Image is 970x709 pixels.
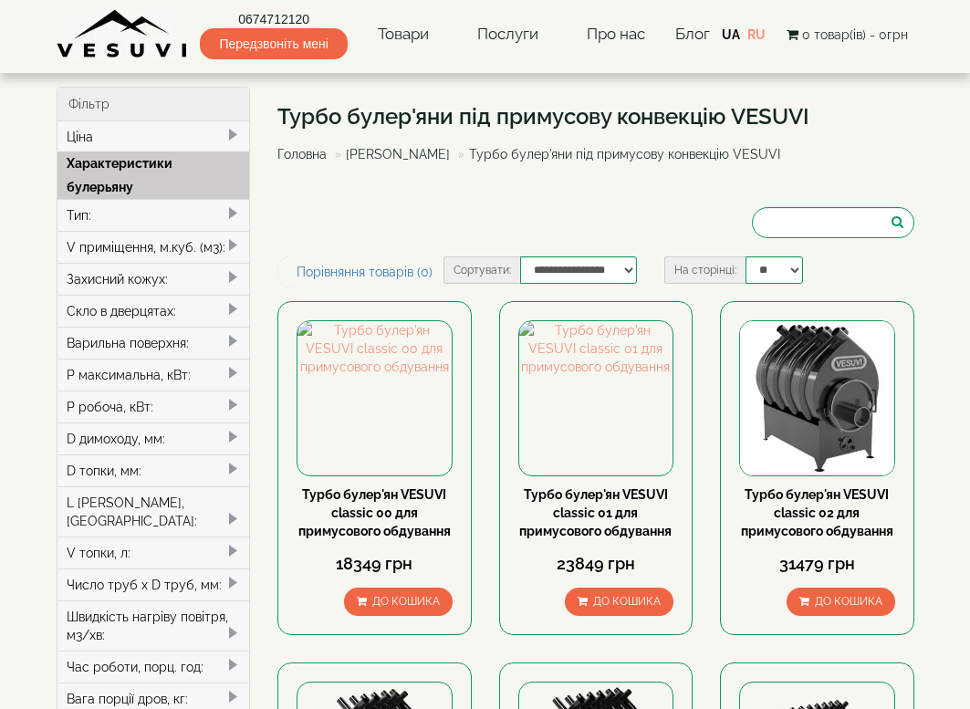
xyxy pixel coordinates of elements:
[519,487,672,538] a: Турбо булер'ян VESUVI classic 01 для примусового обдування
[57,359,250,391] div: P максимальна, кВт:
[57,568,250,600] div: Число труб x D труб, мм:
[802,27,908,42] span: 0 товар(ів) - 0грн
[593,595,661,608] span: До кошика
[519,321,673,475] img: Турбо булер'ян VESUVI classic 01 для примусового обдування
[739,552,895,576] div: 31479 грн
[298,487,451,538] a: Турбо булер'ян VESUVI classic 00 для примусового обдування
[518,552,674,576] div: 23849 грн
[277,256,452,287] a: Порівняння товарів (0)
[722,27,740,42] a: UA
[360,14,447,56] a: Товари
[200,10,347,28] a: 0674712120
[57,121,250,152] div: Ціна
[57,151,250,199] div: Характеристики булерьяну
[57,327,250,359] div: Варильна поверхня:
[277,147,327,162] a: Головна
[57,231,250,263] div: V приміщення, м.куб. (м3):
[57,199,250,231] div: Тип:
[57,88,250,121] div: Фільтр
[664,256,746,284] label: На сторінці:
[297,552,453,576] div: 18349 грн
[57,295,250,327] div: Скло в дверцятах:
[815,595,882,608] span: До кошика
[740,321,894,475] img: Турбо булер'ян VESUVI classic 02 для примусового обдування
[346,147,450,162] a: [PERSON_NAME]
[568,14,663,56] a: Про нас
[200,28,347,59] span: Передзвоніть мені
[372,595,440,608] span: До кошика
[277,105,809,129] h1: Турбо булер'яни під примусову конвекцію VESUVI
[297,321,452,475] img: Турбо булер'ян VESUVI classic 00 для примусового обдування
[57,486,250,537] div: L [PERSON_NAME], [GEOGRAPHIC_DATA]:
[443,256,520,284] label: Сортувати:
[741,487,893,538] a: Турбо булер'ян VESUVI classic 02 для примусового обдування
[57,391,250,422] div: P робоча, кВт:
[747,27,766,42] a: RU
[565,588,673,616] button: До кошика
[57,651,250,683] div: Час роботи, порц. год:
[57,9,189,59] img: Завод VESUVI
[57,263,250,295] div: Захисний кожух:
[57,454,250,486] div: D топки, мм:
[57,600,250,651] div: Швидкість нагріву повітря, м3/хв:
[454,145,780,163] li: Турбо булер'яни під примусову конвекцію VESUVI
[57,537,250,568] div: V топки, л:
[344,588,453,616] button: До кошика
[787,588,895,616] button: До кошика
[675,25,710,43] a: Блог
[459,14,557,56] a: Послуги
[781,25,913,45] button: 0 товар(ів) - 0грн
[57,422,250,454] div: D димоходу, мм:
